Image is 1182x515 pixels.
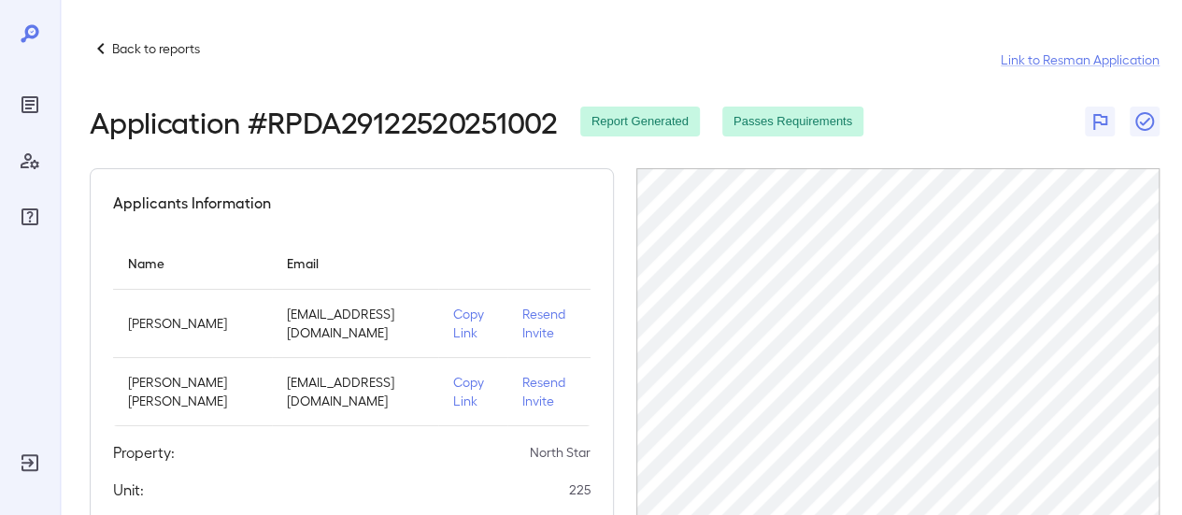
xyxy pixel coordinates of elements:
[15,448,45,478] div: Log Out
[15,90,45,120] div: Reports
[580,113,700,131] span: Report Generated
[128,314,257,333] p: [PERSON_NAME]
[15,202,45,232] div: FAQ
[113,236,591,426] table: simple table
[113,192,271,214] h5: Applicants Information
[113,441,175,464] h5: Property:
[113,479,144,501] h5: Unit:
[287,305,423,342] p: [EMAIL_ADDRESS][DOMAIN_NAME]
[530,443,591,462] p: North Star
[453,305,491,342] p: Copy Link
[90,105,558,138] h2: Application # RPDA29122520251002
[113,236,272,290] th: Name
[1130,107,1160,136] button: Close Report
[15,146,45,176] div: Manage Users
[722,113,863,131] span: Passes Requirements
[453,373,491,410] p: Copy Link
[1085,107,1115,136] button: Flag Report
[522,305,576,342] p: Resend Invite
[1001,50,1160,69] a: Link to Resman Application
[128,373,257,410] p: [PERSON_NAME] [PERSON_NAME]
[272,236,438,290] th: Email
[522,373,576,410] p: Resend Invite
[569,480,591,499] p: 225
[112,39,200,58] p: Back to reports
[287,373,423,410] p: [EMAIL_ADDRESS][DOMAIN_NAME]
